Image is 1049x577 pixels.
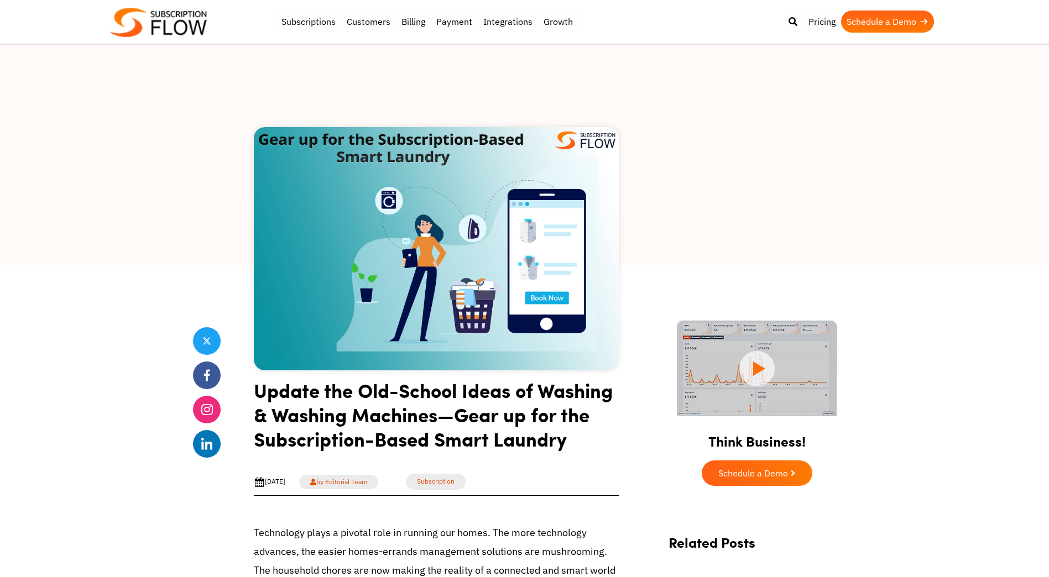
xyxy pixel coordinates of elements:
a: Customers [341,11,396,33]
a: Schedule a Demo [702,460,812,486]
a: Pricing [803,11,841,33]
div: [DATE] [254,476,285,487]
a: Subscription [406,474,466,490]
img: Subscriptionflow [110,8,207,37]
img: intro video [677,321,837,416]
a: Subscriptions [276,11,341,33]
a: Schedule a Demo [841,11,934,33]
a: Growth [538,11,578,33]
img: Gear-up-for-the-Subscription-Based-Smart-Laundry [254,127,619,370]
span: Schedule a Demo [718,469,788,478]
h2: Related Posts [669,534,846,562]
a: Integrations [478,11,538,33]
a: Payment [431,11,478,33]
h1: Update the Old-School Ideas of Washing & Washing Machines—Gear up for the Subscription-Based Smar... [254,378,619,459]
h2: Think Business! [657,419,857,455]
a: Billing [396,11,431,33]
a: by Editorial Team [299,475,378,489]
